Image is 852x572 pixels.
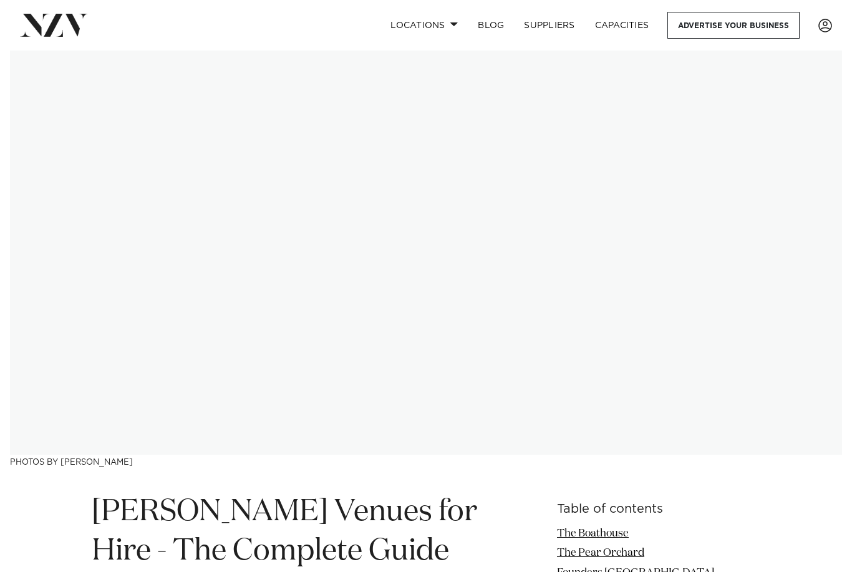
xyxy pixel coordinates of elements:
[557,548,644,558] a: The Pear Orchard
[10,455,842,468] h3: Photos by [PERSON_NAME]
[667,12,800,39] a: Advertise your business
[557,503,760,516] h6: Table of contents
[468,12,514,39] a: BLOG
[514,12,584,39] a: SUPPLIERS
[380,12,468,39] a: Locations
[557,528,629,539] a: The Boathouse
[20,14,88,36] img: nzv-logo.png
[92,493,518,571] h1: [PERSON_NAME] Venues for Hire - The Complete Guide
[585,12,659,39] a: Capacities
